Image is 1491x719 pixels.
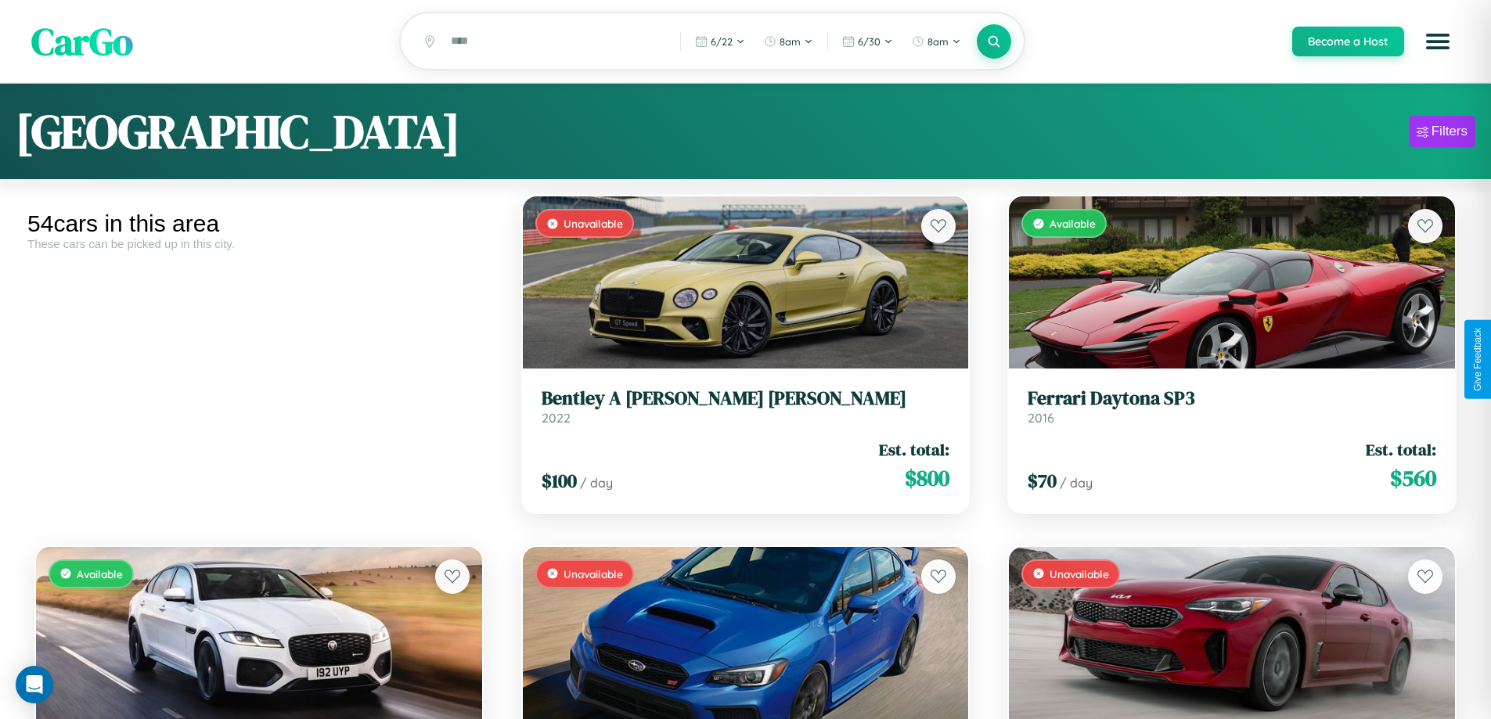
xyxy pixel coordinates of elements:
[1028,387,1436,410] h3: Ferrari Daytona SP3
[542,410,571,426] span: 2022
[1409,116,1475,147] button: Filters
[687,29,753,54] button: 6/22
[542,387,950,410] h3: Bentley A [PERSON_NAME] [PERSON_NAME]
[580,475,613,491] span: / day
[1416,20,1460,63] button: Open menu
[16,99,460,164] h1: [GEOGRAPHIC_DATA]
[904,29,969,54] button: 8am
[27,237,491,250] div: These cars can be picked up in this city.
[1028,410,1054,426] span: 2016
[780,35,801,48] span: 8am
[1366,438,1436,461] span: Est. total:
[905,462,949,494] span: $ 800
[756,29,821,54] button: 8am
[1060,475,1093,491] span: / day
[834,29,901,54] button: 6/30
[1472,328,1483,391] div: Give Feedback
[879,438,949,461] span: Est. total:
[27,210,491,237] div: 54 cars in this area
[1050,217,1096,230] span: Available
[77,567,123,581] span: Available
[1028,468,1057,494] span: $ 70
[31,16,133,67] span: CarGo
[711,35,733,48] span: 6 / 22
[542,468,577,494] span: $ 100
[927,35,949,48] span: 8am
[1432,124,1468,139] div: Filters
[564,217,623,230] span: Unavailable
[1292,27,1404,56] button: Become a Host
[1390,462,1436,494] span: $ 560
[16,666,53,703] div: Open Intercom Messenger
[858,35,881,48] span: 6 / 30
[1028,387,1436,426] a: Ferrari Daytona SP32016
[1050,567,1109,581] span: Unavailable
[564,567,623,581] span: Unavailable
[542,387,950,426] a: Bentley A [PERSON_NAME] [PERSON_NAME]2022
